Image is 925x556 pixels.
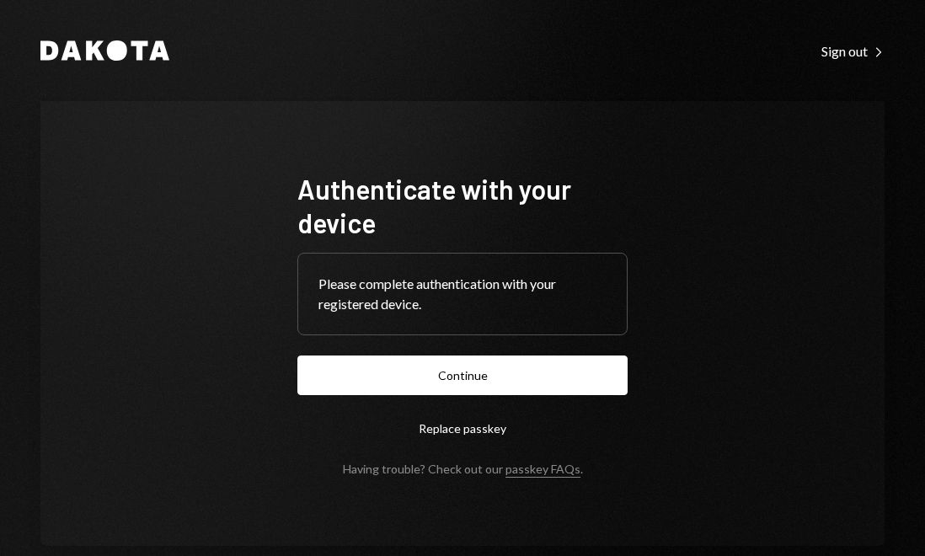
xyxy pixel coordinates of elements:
[297,172,628,239] h1: Authenticate with your device
[505,462,580,478] a: passkey FAQs
[297,356,628,395] button: Continue
[821,43,885,60] div: Sign out
[318,274,607,314] div: Please complete authentication with your registered device.
[821,41,885,60] a: Sign out
[297,409,628,448] button: Replace passkey
[343,462,583,476] div: Having trouble? Check out our .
